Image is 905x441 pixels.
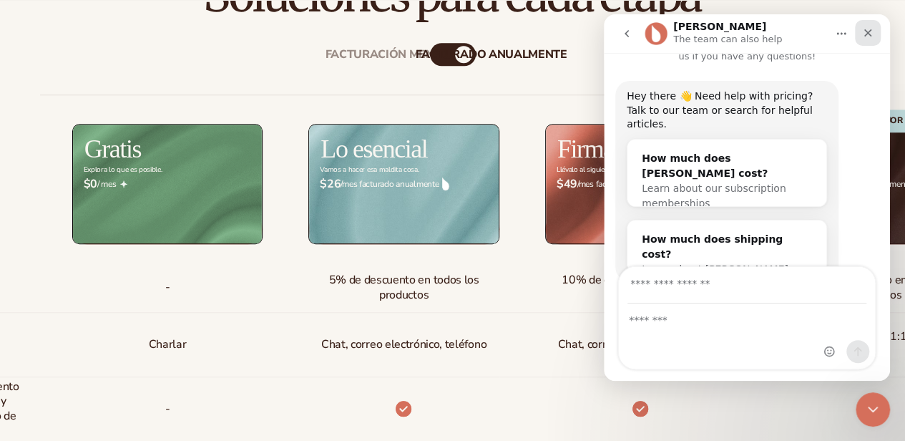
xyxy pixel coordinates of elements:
font: Llévalo al siguiente nivel. [557,165,631,175]
font: $0 [84,176,97,192]
iframe: Chat en vivo de Intercom [856,392,890,427]
font: Chat, correo electrónico, teléfono [321,336,486,352]
img: Signature_BG_eeb718c8-65ac-49e3-a4e5-327c6aa73146.jpg [546,125,735,243]
img: Essentials_BG_9050f826-5aa9-47d9-a362-757b82c62641.jpg [309,125,499,243]
font: Lo esencial [321,135,427,163]
font: Facturación mensual [326,46,464,62]
font: - [165,279,170,295]
font: Chat, correo electrónico, teléfono [557,336,723,352]
font: Charlar [149,336,187,352]
font: Explora lo que es posible. [84,165,162,175]
font: facturado anualmente [416,46,567,62]
iframe: Chat en vivo de Intercom [604,14,890,381]
font: /mes facturado anualmente [577,178,675,190]
img: drop.png [442,178,449,190]
img: Free_Icon_bb6e7c7e-73f8-44bd-8ed0-223ea0fc522e.png [120,180,127,188]
font: /mes facturado anualmente [341,178,439,190]
font: $26 [320,176,341,192]
font: / mes [97,178,117,190]
font: - [165,401,170,417]
font: Vamos a hacer esa maldita cosa. [320,165,419,175]
font: Gratis [84,135,141,163]
font: 5% de descuento en todos los productos [328,272,479,303]
font: 10% de descuento en todos los productos [562,272,719,303]
font: Firma [557,135,614,163]
img: free_bg.png [73,125,263,243]
font: $49 [557,176,577,192]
